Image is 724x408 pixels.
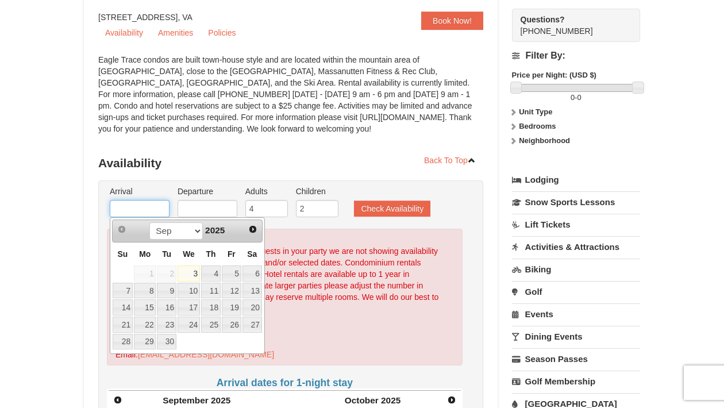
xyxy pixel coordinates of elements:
a: [EMAIL_ADDRESS][DOMAIN_NAME] [138,350,274,359]
a: 30 [157,334,176,350]
a: 27 [242,317,262,333]
a: 18 [201,299,221,315]
a: Next [245,221,261,237]
h3: Availability [98,152,483,175]
a: Lift Tickets [512,214,640,235]
a: 29 [134,334,156,350]
a: 21 [113,317,133,333]
span: 2025 [211,395,230,405]
a: Prev [114,221,130,237]
a: Book Now! [421,11,483,30]
a: 19 [222,299,241,315]
span: 2 [157,265,176,282]
a: Golf [512,281,640,302]
span: Wednesday [183,249,195,259]
a: 3 [178,265,200,282]
strong: Neighborhood [519,136,570,145]
span: 1 [134,265,156,282]
a: 14 [113,299,133,315]
a: 8 [134,283,156,299]
a: 28 [113,334,133,350]
a: Policies [201,24,242,41]
a: 22 [134,317,156,333]
h4: Arrival dates for 1-night stay [107,377,463,388]
span: Prev [113,395,122,405]
a: Activities & Attractions [512,236,640,257]
label: Adults [245,186,288,197]
span: Sunday [118,249,128,259]
div: Eagle Trace condos are built town-house style and are located within the mountain area of [GEOGRA... [98,54,483,146]
span: October [345,395,379,405]
a: Golf Membership [512,371,640,392]
a: Snow Sports Lessons [512,191,640,213]
a: 12 [222,283,241,299]
strong: Bedrooms [519,122,556,130]
label: Children [296,186,338,197]
span: Monday [139,249,151,259]
span: Thursday [206,249,216,259]
strong: Questions? [521,15,565,24]
a: Next [444,392,460,408]
label: Arrival [110,186,170,197]
strong: Price per Night: (USD $) [512,71,596,79]
a: 10 [178,283,200,299]
a: Amenities [151,24,200,41]
a: Prev [110,392,126,408]
h4: Filter By: [512,51,640,61]
a: 20 [242,299,262,315]
div: Due to the dates selected or number of guests in your party we are not showing availability for y... [107,229,463,365]
a: 17 [178,299,200,315]
span: 0 [577,93,581,102]
a: 24 [178,317,200,333]
a: 23 [157,317,176,333]
a: 11 [201,283,221,299]
span: Friday [228,249,236,259]
a: 7 [113,283,133,299]
a: 4 [201,265,221,282]
label: Departure [178,186,237,197]
span: Next [248,225,257,234]
a: 6 [242,265,262,282]
span: Next [447,395,456,405]
a: 5 [222,265,241,282]
button: Check Availability [354,201,430,217]
a: 25 [201,317,221,333]
span: Tuesday [162,249,171,259]
span: September [163,395,209,405]
a: Season Passes [512,348,640,369]
span: 2025 [381,395,400,405]
span: Prev [117,225,126,234]
a: Lodging [512,170,640,190]
span: Saturday [247,249,257,259]
a: Biking [512,259,640,280]
a: 26 [222,317,241,333]
a: Availability [98,24,150,41]
a: Dining Events [512,326,640,347]
label: - [512,92,640,103]
span: 2025 [205,225,225,235]
a: 15 [134,299,156,315]
strong: Unit Type [519,107,552,116]
span: [PHONE_NUMBER] [521,14,619,36]
a: Events [512,303,640,325]
a: Back To Top [417,152,483,169]
a: 9 [157,283,176,299]
a: 16 [157,299,176,315]
a: 13 [242,283,262,299]
span: 0 [571,93,575,102]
